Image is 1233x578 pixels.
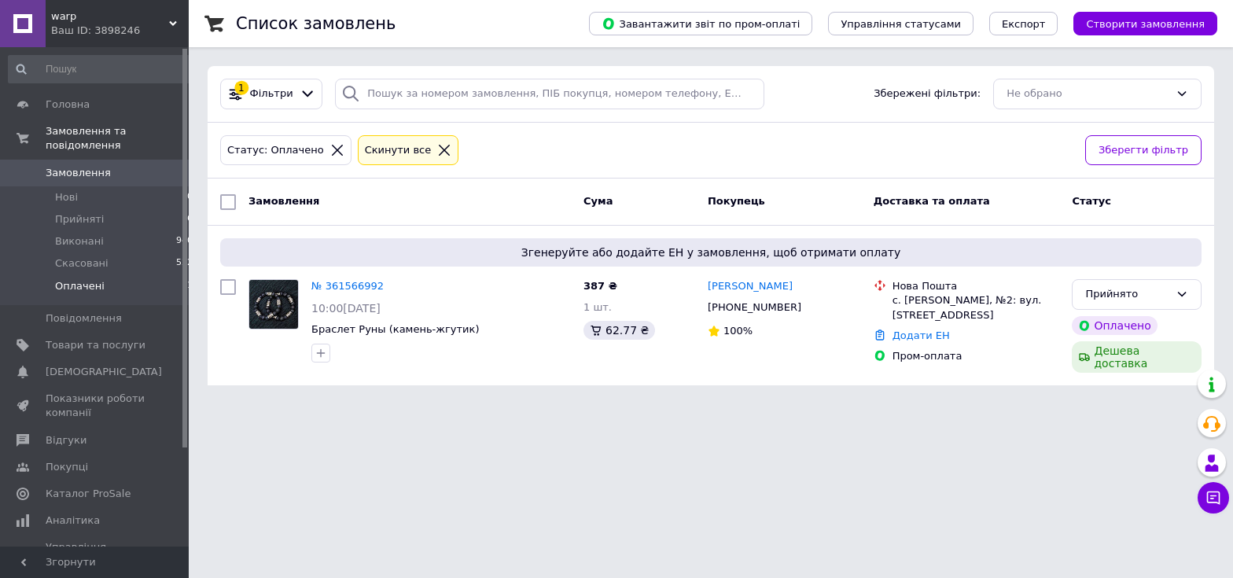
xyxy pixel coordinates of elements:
span: 522 [176,256,193,271]
input: Пошук [8,55,194,83]
span: 10:00[DATE] [311,302,381,315]
span: warp [51,9,169,24]
button: Експорт [989,12,1058,35]
button: Зберегти фільтр [1085,135,1202,166]
span: Скасовані [55,256,109,271]
button: Створити замовлення [1073,12,1217,35]
button: Чат з покупцем [1198,482,1229,514]
span: Нові [55,190,78,204]
span: Збережені фільтри: [874,87,981,101]
div: 62.77 ₴ [583,321,655,340]
span: Товари та послуги [46,338,145,352]
div: [PHONE_NUMBER] [705,297,804,318]
div: Не обрано [1007,86,1169,102]
span: Доставка та оплата [874,195,990,207]
span: Прийняті [55,212,104,226]
span: Виконані [55,234,104,249]
span: 0 [187,190,193,204]
span: Відгуки [46,433,86,447]
div: Нова Пошта [893,279,1060,293]
span: Cума [583,195,613,207]
span: Повідомлення [46,311,122,326]
span: Каталог ProSale [46,487,131,501]
span: Замовлення [248,195,319,207]
span: 1 [187,279,193,293]
span: [DEMOGRAPHIC_DATA] [46,365,162,379]
span: Головна [46,98,90,112]
div: 1 [234,81,248,95]
div: Ваш ID: 3898246 [51,24,189,38]
span: Експорт [1002,18,1046,30]
a: Фото товару [248,279,299,329]
div: Cкинути все [362,142,435,159]
span: 100% [723,325,753,337]
button: Управління статусами [828,12,974,35]
a: Створити замовлення [1058,17,1217,29]
img: Фото товару [249,280,298,329]
span: Показники роботи компанії [46,392,145,420]
a: [PERSON_NAME] [708,279,793,294]
span: Замовлення [46,166,111,180]
button: Завантажити звіт по пром-оплаті [589,12,812,35]
span: Статус [1072,195,1111,207]
a: Додати ЕН [893,329,950,341]
div: Дешева доставка [1072,341,1202,373]
span: Управління статусами [841,18,961,30]
span: Фільтри [250,87,293,101]
span: 940 [176,234,193,249]
span: Покупці [46,460,88,474]
span: Управління сайтом [46,540,145,569]
span: Завантажити звіт по пром-оплаті [602,17,800,31]
div: Оплачено [1072,316,1157,335]
span: Згенеруйте або додайте ЕН у замовлення, щоб отримати оплату [226,245,1195,260]
div: Статус: Оплачено [224,142,327,159]
span: 6 [187,212,193,226]
a: Браслет Руны (камень-жгутик) [311,323,479,335]
span: Аналітика [46,514,100,528]
div: с. [PERSON_NAME], №2: вул. [STREET_ADDRESS] [893,293,1060,322]
input: Пошук за номером замовлення, ПІБ покупця, номером телефону, Email, номером накладної [335,79,764,109]
span: Створити замовлення [1086,18,1205,30]
div: Прийнято [1085,286,1169,303]
div: Пром-оплата [893,349,1060,363]
span: Оплачені [55,279,105,293]
span: Покупець [708,195,765,207]
h1: Список замовлень [236,14,396,33]
span: Замовлення та повідомлення [46,124,189,153]
span: Зберегти фільтр [1099,142,1188,159]
span: 387 ₴ [583,280,617,292]
span: 1 шт. [583,301,612,313]
a: № 361566992 [311,280,384,292]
